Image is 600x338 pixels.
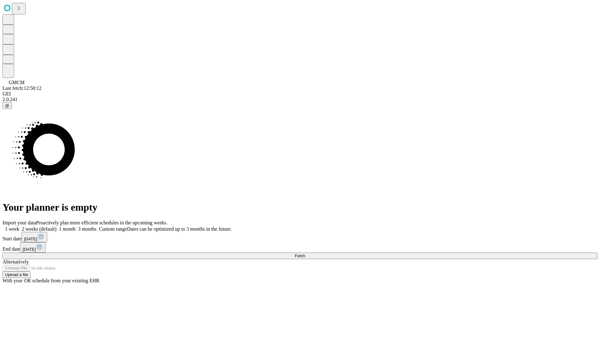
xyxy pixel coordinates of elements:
[2,242,597,253] div: End date
[22,247,36,252] span: [DATE]
[2,232,597,242] div: Start date
[20,242,46,253] button: [DATE]
[99,226,127,232] span: Custom range
[2,278,99,283] span: With your OR schedule from your existing EHR
[9,80,25,85] span: GMCM
[127,226,232,232] span: Dates can be optimized up to 3 months in the future.
[22,232,47,242] button: [DATE]
[2,271,31,278] button: Upload a file
[24,237,37,241] span: [DATE]
[5,226,19,232] span: 1 week
[78,226,97,232] span: 3 months
[2,259,29,264] span: Alternatively
[2,97,597,102] div: 2.0.241
[2,253,597,259] button: Fetch
[2,220,36,225] span: Import your data
[2,91,597,97] div: GEI
[2,202,597,213] h1: Your planner is empty
[2,85,42,91] span: Last fetch: 12:50:12
[2,102,12,109] button: @
[295,253,305,258] span: Fetch
[59,226,76,232] span: 1 month
[5,103,9,108] span: @
[36,220,167,225] span: Proactively plan more efficient schedules in the upcoming weeks.
[22,226,57,232] span: 2 weeks (default)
